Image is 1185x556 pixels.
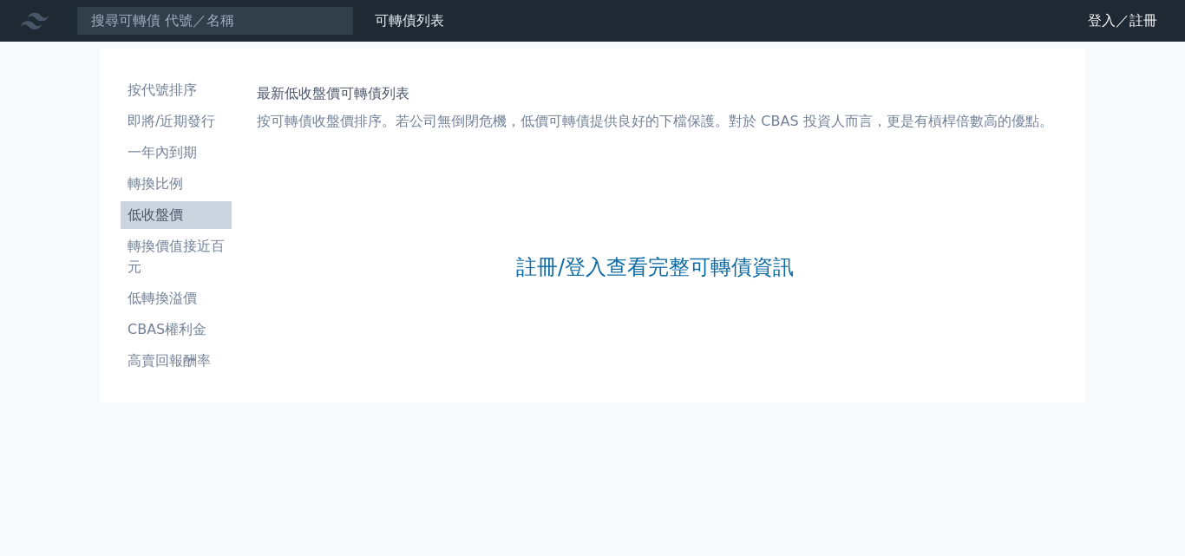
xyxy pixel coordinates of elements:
[121,108,232,135] a: 即將/近期發行
[516,253,794,281] a: 註冊/登入查看完整可轉債資訊
[121,205,232,226] li: 低收盤價
[121,350,232,371] li: 高賣回報酬率
[121,139,232,167] a: 一年內到期
[121,319,232,340] li: CBAS權利金
[121,232,232,281] a: 轉換價值接近百元
[1074,7,1171,35] a: 登入／註冊
[121,285,232,312] a: 低轉換溢價
[257,83,1052,104] h1: 最新低收盤價可轉債列表
[257,111,1052,132] p: 按可轉債收盤價排序。若公司無倒閉危機，低價可轉債提供良好的下檔保護。對於 CBAS 投資人而言，更是有槓桿倍數高的優點。
[121,316,232,343] a: CBAS權利金
[121,80,232,101] li: 按代號排序
[121,142,232,163] li: 一年內到期
[121,173,232,194] li: 轉換比例
[121,288,232,309] li: 低轉換溢價
[121,347,232,375] a: 高賣回報酬率
[375,12,444,29] a: 可轉債列表
[121,201,232,229] a: 低收盤價
[121,76,232,104] a: 按代號排序
[76,6,354,36] input: 搜尋可轉債 代號／名稱
[121,111,232,132] li: 即將/近期發行
[121,170,232,198] a: 轉換比例
[121,236,232,278] li: 轉換價值接近百元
